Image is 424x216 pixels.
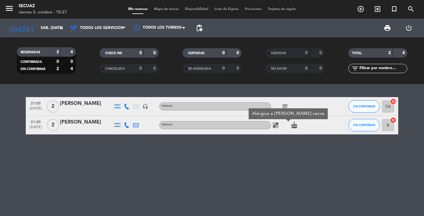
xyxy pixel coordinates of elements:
[28,125,43,132] span: [DATE]
[70,67,74,71] strong: 4
[60,118,113,126] div: [PERSON_NAME]
[47,119,59,131] span: 2
[211,7,242,11] span: Lista de Espera
[271,52,286,55] span: SERVIDAS
[359,65,407,72] input: Filtrar por nombre...
[139,51,142,55] strong: 0
[5,4,14,15] button: menu
[56,67,59,71] strong: 2
[70,50,74,54] strong: 4
[142,104,148,109] i: headset_mic
[20,51,40,54] span: RESERVADAS
[151,7,182,11] span: Mapa de mesas
[352,52,362,55] span: TOTAL
[56,59,59,64] strong: 0
[28,99,43,106] span: 21:00
[28,106,43,114] span: [DATE]
[153,51,157,55] strong: 0
[398,19,419,37] div: LOG OUT
[405,24,413,32] i: power_settings_new
[125,7,151,11] span: Mis reservas
[390,98,396,105] i: cancel
[80,26,123,30] span: Todos los servicios
[139,66,142,71] strong: 0
[271,67,287,70] span: NO SHOW
[319,51,323,55] strong: 0
[237,51,240,55] strong: 0
[153,66,157,71] strong: 0
[237,66,240,71] strong: 0
[105,52,122,55] span: CHECK INS
[351,65,359,72] i: filter_list
[272,121,279,129] i: healing
[5,4,14,13] i: menu
[349,119,380,131] button: SIN CONFIRMAR
[249,108,328,119] div: Alérgica a [PERSON_NAME] secos
[19,9,67,16] div: viernes 3. octubre - 18:21
[242,7,265,11] span: Pre-acceso
[305,66,308,71] strong: 0
[70,59,74,64] strong: 0
[19,3,67,9] div: secuaz
[5,21,38,35] i: [DATE]
[407,5,415,13] i: search
[357,5,364,13] i: add_circle_outline
[305,51,308,55] strong: 0
[402,51,406,55] strong: 4
[349,100,380,113] button: SIN CONFIRMAR
[265,7,299,11] span: Tarjetas de regalo
[60,100,113,108] div: [PERSON_NAME]
[222,66,225,71] strong: 0
[281,103,289,110] i: subject
[384,24,391,32] span: print
[188,52,205,55] span: SENTADAS
[196,24,203,32] span: pending_actions
[161,105,173,107] span: TERRAZA
[58,24,65,32] i: arrow_drop_down
[47,100,59,113] span: 2
[374,5,381,13] i: exit_to_app
[182,7,211,11] span: Disponibilidad
[20,68,45,71] span: SIN CONFIRMAR
[388,51,391,55] strong: 2
[28,118,43,125] span: 21:00
[105,67,124,70] span: CANCELADA
[291,121,298,129] i: cake
[319,66,323,71] strong: 0
[222,51,225,55] strong: 0
[353,123,375,127] span: SIN CONFIRMAR
[353,105,375,108] span: SIN CONFIRMAR
[390,117,396,123] i: cancel
[161,124,173,126] span: TERRAZA
[188,67,211,70] span: RE AGENDADA
[20,60,42,63] span: CONFIRMADA
[390,5,398,13] i: turned_in_not
[56,50,59,54] strong: 2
